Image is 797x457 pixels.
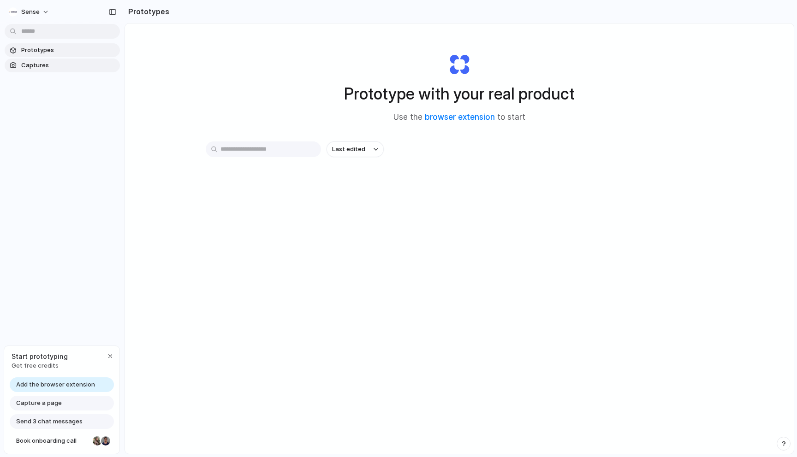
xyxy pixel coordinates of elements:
[125,6,169,17] h2: Prototypes
[5,43,120,57] a: Prototypes
[10,377,114,392] a: Add the browser extension
[100,435,111,446] div: Christian Iacullo
[344,82,575,106] h1: Prototype with your real product
[92,435,103,446] div: Nicole Kubica
[16,380,95,389] span: Add the browser extension
[5,5,54,19] button: Sense
[10,434,114,448] a: Book onboarding call
[21,61,116,70] span: Captures
[16,417,83,426] span: Send 3 chat messages
[21,7,40,17] span: Sense
[425,112,495,122] a: browser extension
[16,436,89,445] span: Book onboarding call
[12,352,68,361] span: Start prototyping
[12,361,68,370] span: Get free credits
[327,141,384,157] button: Last edited
[16,398,62,408] span: Capture a page
[393,111,525,123] span: Use the to start
[5,59,120,72] a: Captures
[21,46,116,55] span: Prototypes
[332,145,365,154] span: Last edited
